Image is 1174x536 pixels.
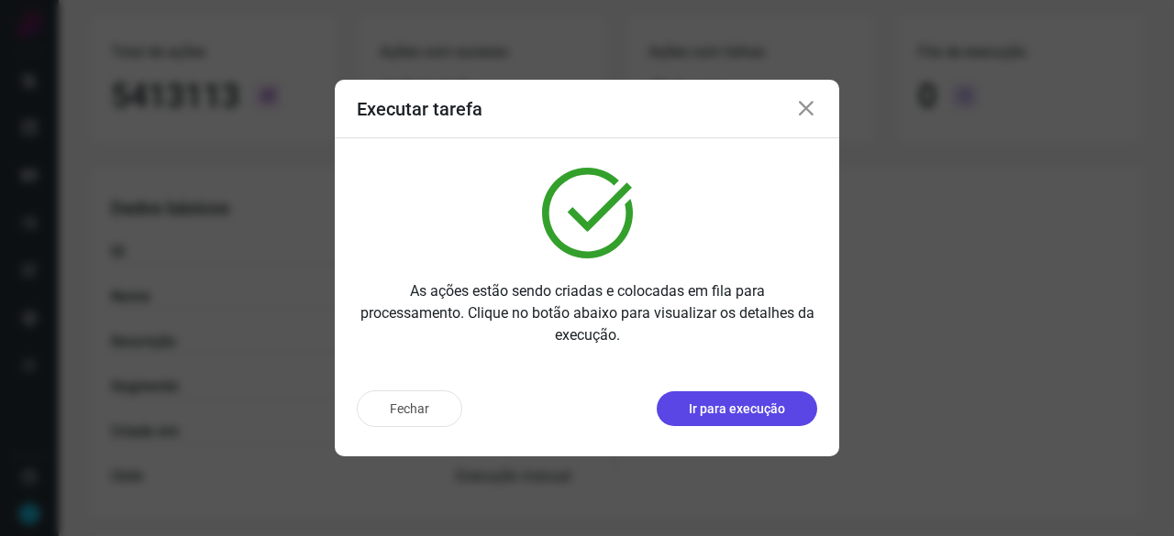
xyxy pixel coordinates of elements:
[689,399,785,419] p: Ir para execução
[657,391,817,426] button: Ir para execução
[357,280,817,346] p: As ações estão sendo criadas e colocadas em fila para processamento. Clique no botão abaixo para ...
[357,390,462,427] button: Fechar
[357,98,482,120] h3: Executar tarefa
[542,168,633,258] img: verified.svg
